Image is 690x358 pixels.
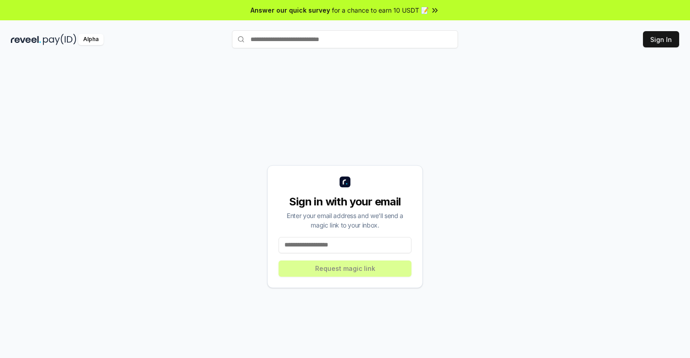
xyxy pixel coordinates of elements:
[332,5,429,15] span: for a chance to earn 10 USDT 📝
[11,34,41,45] img: reveel_dark
[279,195,411,209] div: Sign in with your email
[250,5,330,15] span: Answer our quick survey
[43,34,76,45] img: pay_id
[340,177,350,187] img: logo_small
[279,211,411,230] div: Enter your email address and we’ll send a magic link to your inbox.
[78,34,104,45] div: Alpha
[643,31,679,47] button: Sign In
